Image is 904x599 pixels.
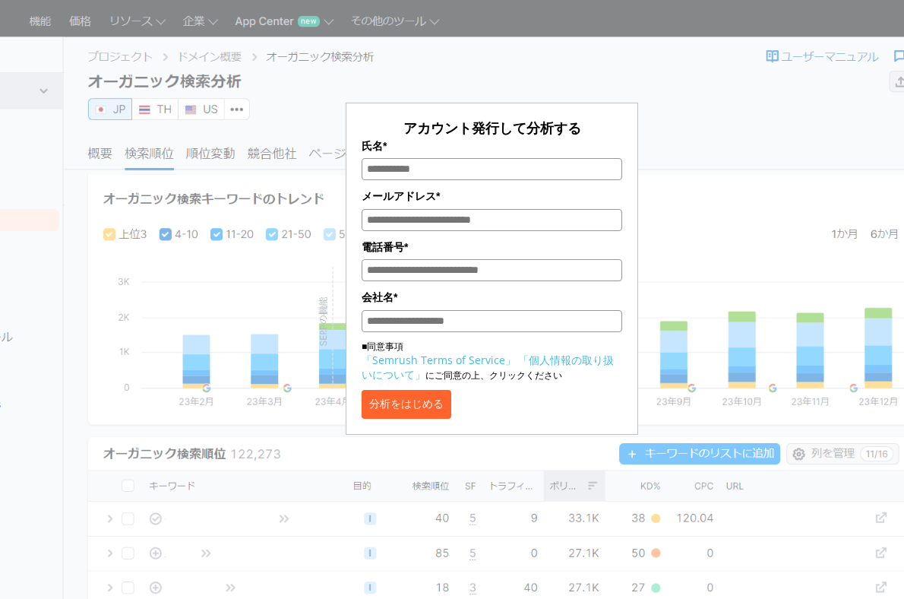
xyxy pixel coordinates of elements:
[362,239,622,255] label: 電話番号*
[362,353,614,382] a: 「個人情報の取り扱いについて」
[362,353,516,367] a: 「Semrush Terms of Service」
[362,188,622,204] label: メールアドレス*
[362,390,451,419] button: 分析をはじめる
[362,340,622,382] p: ■同意事項 にご同意の上、クリックください
[403,119,581,137] span: アカウント発行して分析する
